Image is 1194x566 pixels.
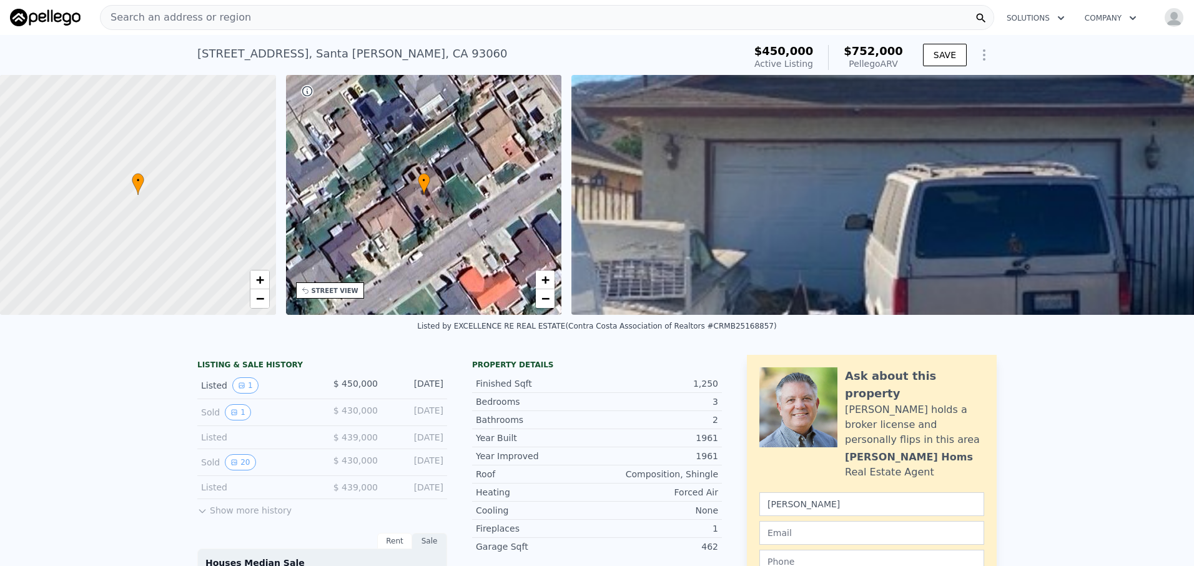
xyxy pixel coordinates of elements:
[472,360,722,370] div: Property details
[476,395,597,408] div: Bedrooms
[997,7,1075,29] button: Solutions
[597,377,718,390] div: 1,250
[597,540,718,553] div: 462
[845,402,984,447] div: [PERSON_NAME] holds a broker license and personally flips in this area
[476,414,597,426] div: Bathrooms
[225,404,251,420] button: View historical data
[541,272,550,287] span: +
[476,377,597,390] div: Finished Sqft
[476,486,597,499] div: Heating
[597,504,718,517] div: None
[923,44,967,66] button: SAVE
[972,42,997,67] button: Show Options
[844,44,903,57] span: $752,000
[201,454,312,470] div: Sold
[132,175,144,186] span: •
[197,360,447,372] div: LISTING & SALE HISTORY
[333,482,378,492] span: $ 439,000
[476,504,597,517] div: Cooling
[333,432,378,442] span: $ 439,000
[597,432,718,444] div: 1961
[333,455,378,465] span: $ 430,000
[845,367,984,402] div: Ask about this property
[201,431,312,444] div: Listed
[201,377,312,394] div: Listed
[418,175,430,186] span: •
[476,468,597,480] div: Roof
[10,9,81,26] img: Pellego
[250,271,269,289] a: Zoom in
[417,322,776,330] div: Listed by EXCELLENCE RE REAL ESTATE (Contra Costa Association of Realtors #CRMB25168857)
[597,522,718,535] div: 1
[845,450,973,465] div: [PERSON_NAME] Homs
[201,481,312,494] div: Listed
[197,499,292,517] button: Show more history
[388,431,443,444] div: [DATE]
[388,377,443,394] div: [DATE]
[597,468,718,480] div: Composition, Shingle
[476,450,597,462] div: Year Improved
[388,481,443,494] div: [DATE]
[412,533,447,549] div: Sale
[476,540,597,553] div: Garage Sqft
[759,521,984,545] input: Email
[255,272,264,287] span: +
[845,465,934,480] div: Real Estate Agent
[377,533,412,549] div: Rent
[101,10,251,25] span: Search an address or region
[201,404,312,420] div: Sold
[1164,7,1184,27] img: avatar
[255,290,264,306] span: −
[597,486,718,499] div: Forced Air
[333,405,378,415] span: $ 430,000
[1075,7,1147,29] button: Company
[844,57,903,70] div: Pellego ARV
[754,59,813,69] span: Active Listing
[225,454,255,470] button: View historical data
[132,173,144,195] div: •
[250,289,269,308] a: Zoom out
[476,522,597,535] div: Fireplaces
[232,377,259,394] button: View historical data
[536,271,555,289] a: Zoom in
[418,173,430,195] div: •
[388,404,443,420] div: [DATE]
[754,44,814,57] span: $450,000
[476,432,597,444] div: Year Built
[597,450,718,462] div: 1961
[536,289,555,308] a: Zoom out
[597,395,718,408] div: 3
[333,379,378,389] span: $ 450,000
[312,286,358,295] div: STREET VIEW
[597,414,718,426] div: 2
[197,45,508,62] div: [STREET_ADDRESS] , Santa [PERSON_NAME] , CA 93060
[388,454,443,470] div: [DATE]
[759,492,984,516] input: Name
[541,290,550,306] span: −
